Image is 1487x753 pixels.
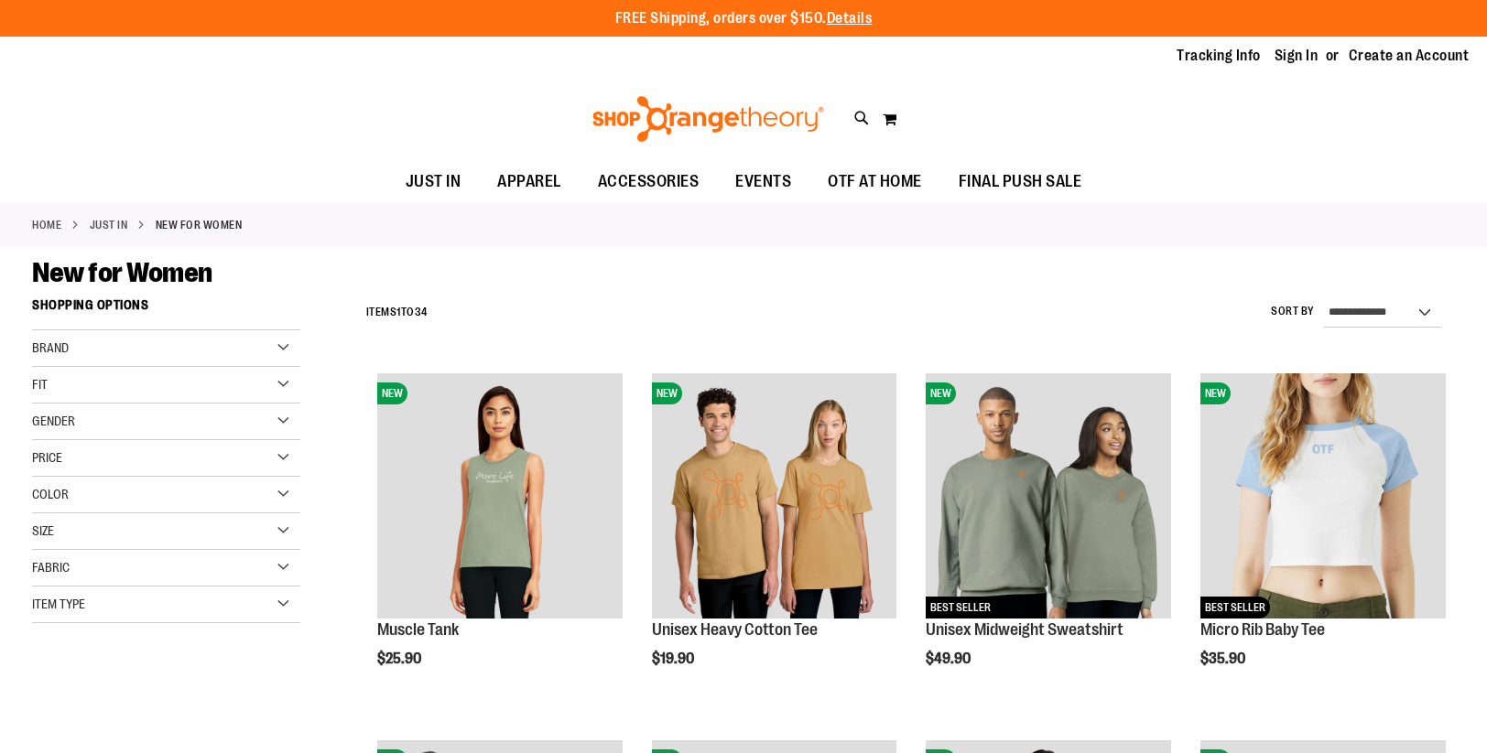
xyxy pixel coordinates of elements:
[377,373,623,619] img: Muscle Tank
[926,597,995,619] span: BEST SELLER
[1177,46,1261,66] a: Tracking Info
[415,306,428,318] span: 34
[1271,304,1315,319] label: Sort By
[926,373,1171,621] a: Unisex Midweight SweatshirtNEWBEST SELLER
[940,161,1101,203] a: FINAL PUSH SALE
[809,161,940,203] a: OTF AT HOME
[406,161,461,202] span: JUST IN
[377,382,407,404] span: NEW
[1200,373,1446,621] a: Micro Rib Baby TeeNEWBEST SELLER
[1191,364,1455,714] div: product
[32,487,69,501] span: Color
[32,340,69,355] span: Brand
[1200,597,1270,619] span: BEST SELLER
[32,597,85,611] span: Item Type
[652,651,697,667] span: $19.90
[396,306,401,318] span: 1
[652,373,897,619] img: Unisex Heavy Cotton Tee
[717,161,809,203] a: EVENTS
[387,161,480,202] a: JUST IN
[32,450,62,465] span: Price
[652,373,897,621] a: Unisex Heavy Cotton TeeNEW
[32,257,212,288] span: New for Women
[90,217,128,233] a: JUST IN
[598,161,700,202] span: ACCESSORIES
[368,364,632,714] div: product
[32,523,54,538] span: Size
[377,651,424,667] span: $25.90
[1349,46,1470,66] a: Create an Account
[32,560,70,575] span: Fabric
[926,382,956,404] span: NEW
[652,620,818,639] a: Unisex Heavy Cotton Tee
[917,364,1180,714] div: product
[32,289,300,330] strong: Shopping Options
[959,161,1082,202] span: FINAL PUSH SALE
[1275,46,1319,66] a: Sign In
[615,8,873,29] p: FREE Shipping, orders over $150.
[497,161,561,202] span: APPAREL
[377,620,459,639] a: Muscle Tank
[1200,620,1325,639] a: Micro Rib Baby Tee
[926,373,1171,619] img: Unisex Midweight Sweatshirt
[1200,373,1446,619] img: Micro Rib Baby Tee
[32,377,48,392] span: Fit
[377,373,623,621] a: Muscle TankNEW
[735,161,791,202] span: EVENTS
[1200,651,1248,667] span: $35.90
[643,364,906,714] div: product
[366,298,428,327] h2: Items to
[827,10,873,27] a: Details
[32,414,75,428] span: Gender
[32,217,61,233] a: Home
[828,161,922,202] span: OTF AT HOME
[580,161,718,203] a: ACCESSORIES
[926,651,973,667] span: $49.90
[1200,382,1231,404] span: NEW
[156,217,243,233] strong: New for Women
[479,161,580,203] a: APPAREL
[590,96,827,142] img: Shop Orangetheory
[652,382,682,404] span: NEW
[926,620,1123,639] a: Unisex Midweight Sweatshirt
